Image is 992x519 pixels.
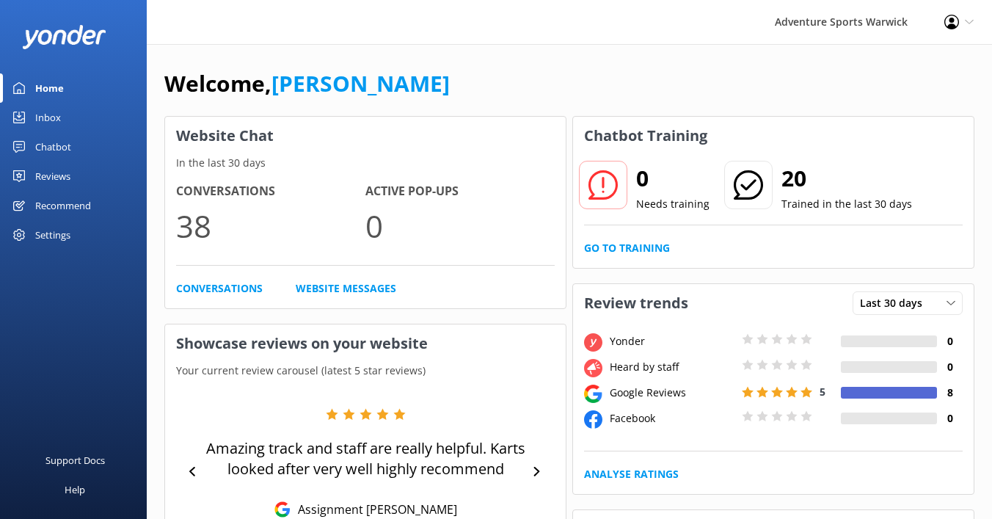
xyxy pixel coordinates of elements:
[35,220,70,250] div: Settings
[860,295,931,311] span: Last 30 days
[781,196,912,212] p: Trained in the last 30 days
[937,333,963,349] h4: 0
[165,117,566,155] h3: Website Chat
[205,438,526,479] p: Amazing track and staff are really helpful. Karts looked after very well highly recommend
[176,182,365,201] h4: Conversations
[165,155,566,171] p: In the last 30 days
[636,161,710,196] h2: 0
[65,475,85,504] div: Help
[35,161,70,191] div: Reviews
[781,161,912,196] h2: 20
[937,385,963,401] h4: 8
[165,363,566,379] p: Your current review carousel (latest 5 star reviews)
[937,410,963,427] h4: 0
[271,68,450,98] a: [PERSON_NAME]
[820,385,825,399] span: 5
[274,501,291,518] img: Google Reviews
[22,25,106,49] img: yonder-white-logo.png
[176,201,365,250] p: 38
[573,117,718,155] h3: Chatbot Training
[606,385,738,401] div: Google Reviews
[45,446,105,475] div: Support Docs
[584,240,670,256] a: Go to Training
[164,66,450,101] h1: Welcome,
[291,501,457,518] p: Assignment [PERSON_NAME]
[35,191,91,220] div: Recommend
[35,132,71,161] div: Chatbot
[35,73,64,103] div: Home
[365,182,555,201] h4: Active Pop-ups
[176,280,263,297] a: Conversations
[937,359,963,375] h4: 0
[573,284,699,322] h3: Review trends
[606,410,738,427] div: Facebook
[165,324,566,363] h3: Showcase reviews on your website
[296,280,396,297] a: Website Messages
[584,466,679,482] a: Analyse Ratings
[606,359,738,375] div: Heard by staff
[636,196,710,212] p: Needs training
[606,333,738,349] div: Yonder
[35,103,61,132] div: Inbox
[365,201,555,250] p: 0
